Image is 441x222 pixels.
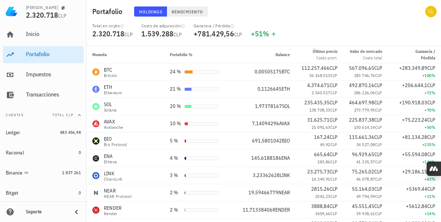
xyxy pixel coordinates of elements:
[311,203,330,209] span: 3888,84
[374,168,382,175] span: CLP
[312,124,330,130] span: 21.091,63
[374,203,382,209] span: CLP
[170,206,181,214] div: 2 %
[315,211,330,216] span: 3409,66
[253,172,280,178] span: 3,23362628
[432,142,435,147] span: %
[427,65,435,71] span: CLP
[273,207,290,213] span: RENDER
[349,99,374,106] span: 464.697,98
[432,124,435,130] span: %
[251,155,281,161] span: 145,6188186
[349,117,374,123] span: 225.837,38
[432,107,435,113] span: %
[173,31,182,38] span: CLP
[320,142,330,147] span: 49,92
[252,137,282,144] span: 691,5801042
[394,89,435,96] div: +72
[313,55,338,61] div: Costo prom.
[104,153,117,160] div: ENA
[3,46,84,63] a: Portafolio
[234,31,242,38] span: CLP
[60,130,81,135] span: 483.456,98
[427,203,435,209] span: CLP
[330,159,338,164] span: CLP
[330,90,338,95] span: CLP
[394,193,435,200] div: +11
[301,65,330,71] span: 112.257.466
[432,194,435,199] span: %
[104,204,122,212] div: RENDER
[312,176,330,182] span: 14.249,91
[104,194,132,199] div: NEAR Protocol
[374,117,382,123] span: CLP
[350,48,382,55] div: Valor de mercado
[352,151,374,158] span: 96.929,65
[92,137,100,145] div: BIO-icon
[92,155,100,162] div: ENA-icon
[104,108,116,112] div: Solana
[330,211,338,216] span: CLP
[330,168,338,175] span: CLP
[349,134,374,140] span: 115.661,36
[375,73,382,78] span: CLP
[352,203,374,209] span: 45.551,45
[354,124,375,130] span: 150.614,14
[170,189,181,196] div: 2 %
[104,101,116,108] div: SOL
[141,29,173,38] span: 1.539.288
[26,31,81,37] div: Inicio
[315,194,330,199] span: 2541,23
[6,150,24,156] div: Racional
[375,124,382,130] span: CLP
[79,190,81,195] span: 0
[170,52,193,57] span: Portafolio %
[394,107,435,114] div: +70
[375,211,382,216] span: CLP
[314,134,330,140] span: 167,24
[282,137,290,144] span: BIO
[307,168,330,175] span: 23.275,73
[164,46,225,63] th: Portafolio %: Sin ordenar. Pulse para ordenar de forma ascendente.
[394,176,435,183] div: +63
[243,207,273,213] span: 11,71338406
[92,68,100,76] div: BTC-icon
[26,51,81,58] div: Portafolio
[62,170,81,175] span: 1.837.261
[375,107,382,113] span: CLP
[58,13,66,19] span: CLP
[92,29,124,38] span: 2.320.718
[425,6,437,17] div: avatar
[432,176,435,182] span: %
[356,176,375,182] span: 46.078,87
[402,168,427,175] span: +29.186,15
[26,71,81,78] div: Impuestos
[92,172,100,179] div: LINK-icon
[92,23,133,29] div: Total en cripto
[3,184,84,201] a: Bitget 0
[312,90,330,95] span: 2.540.517
[394,210,435,217] div: +14
[104,118,123,125] div: AVAX
[171,9,203,14] span: Rendimiento
[402,151,427,158] span: +55.594,08
[309,73,330,78] span: 56.168.013
[313,48,338,55] div: Último precio
[104,91,122,95] div: Ethereum
[104,187,132,194] div: NEAR
[170,85,181,93] div: 21 %
[427,117,435,123] span: CLP
[427,186,435,192] span: CLP
[402,117,427,123] span: +75.223,24
[432,159,435,164] span: %
[330,176,338,182] span: CLP
[350,55,382,61] div: Costo total
[427,134,435,140] span: CLP
[139,9,163,14] span: Holdings
[399,65,427,71] span: +283.349,89
[374,99,382,106] span: CLP
[251,30,277,37] div: +51
[282,68,290,75] span: BTC
[432,73,435,78] span: %
[170,172,181,179] div: 3 %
